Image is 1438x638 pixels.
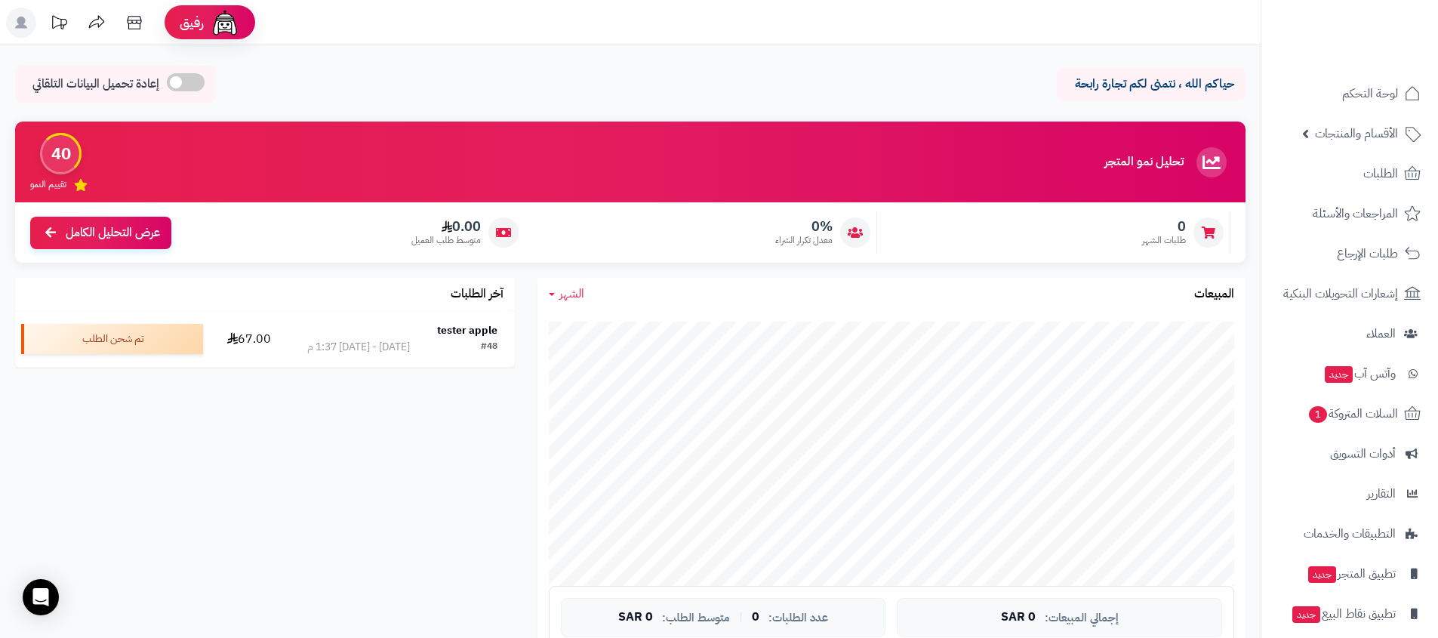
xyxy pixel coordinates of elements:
[559,285,584,303] span: الشهر
[1270,596,1429,632] a: تطبيق نقاط البيعجديد
[1270,196,1429,232] a: المراجعات والأسئلة
[1330,443,1396,464] span: أدوات التسويق
[481,340,497,355] div: #48
[1308,566,1336,583] span: جديد
[1270,396,1429,432] a: السلات المتروكة1
[549,285,584,303] a: الشهر
[1270,316,1429,352] a: العملاء
[1367,483,1396,504] span: التقارير
[1363,163,1398,184] span: الطلبات
[1270,236,1429,272] a: طلبات الإرجاع
[1104,156,1184,169] h3: تحليل نمو المتجر
[1325,366,1353,383] span: جديد
[32,76,159,93] span: إعادة تحميل البيانات التلقائي
[1270,556,1429,592] a: تطبيق المتجرجديد
[210,8,240,38] img: ai-face.png
[739,612,743,623] span: |
[1270,76,1429,112] a: لوحة التحكم
[1001,611,1036,624] span: 0 SAR
[1307,403,1398,424] span: السلات المتروكة
[775,234,833,247] span: معدل تكرار الشراء
[1270,436,1429,472] a: أدوات التسويق
[1291,603,1396,624] span: تطبيق نقاط البيع
[40,8,78,42] a: تحديثات المنصة
[66,224,160,242] span: عرض التحليل الكامل
[307,340,410,355] div: [DATE] - [DATE] 1:37 م
[1292,606,1320,623] span: جديد
[1270,476,1429,512] a: التقارير
[1304,523,1396,544] span: التطبيقات والخدمات
[1270,356,1429,392] a: وآتس آبجديد
[1307,563,1396,584] span: تطبيق المتجر
[1323,363,1396,384] span: وآتس آب
[1308,405,1328,424] span: 1
[1335,20,1424,52] img: logo-2.png
[30,217,171,249] a: عرض التحليل الكامل
[1270,516,1429,552] a: التطبيقات والخدمات
[1270,276,1429,312] a: إشعارات التحويلات البنكية
[752,611,759,624] span: 0
[411,218,481,235] span: 0.00
[1313,203,1398,224] span: المراجعات والأسئلة
[1270,156,1429,192] a: الطلبات
[1283,283,1398,304] span: إشعارات التحويلات البنكية
[1068,76,1234,93] p: حياكم الله ، نتمنى لكم تجارة رابحة
[21,324,203,354] div: تم شحن الطلب
[451,288,503,301] h3: آخر الطلبات
[437,322,497,338] strong: tester apple
[1366,323,1396,344] span: العملاء
[1045,612,1119,624] span: إجمالي المبيعات:
[768,612,828,624] span: عدد الطلبات:
[23,579,59,615] div: Open Intercom Messenger
[662,612,730,624] span: متوسط الطلب:
[1337,243,1398,264] span: طلبات الإرجاع
[1315,123,1398,144] span: الأقسام والمنتجات
[775,218,833,235] span: 0%
[30,178,66,191] span: تقييم النمو
[411,234,481,247] span: متوسط طلب العميل
[1194,288,1234,301] h3: المبيعات
[1142,218,1186,235] span: 0
[1342,83,1398,104] span: لوحة التحكم
[209,311,291,367] td: 67.00
[1142,234,1186,247] span: طلبات الشهر
[618,611,653,624] span: 0 SAR
[180,14,204,32] span: رفيق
